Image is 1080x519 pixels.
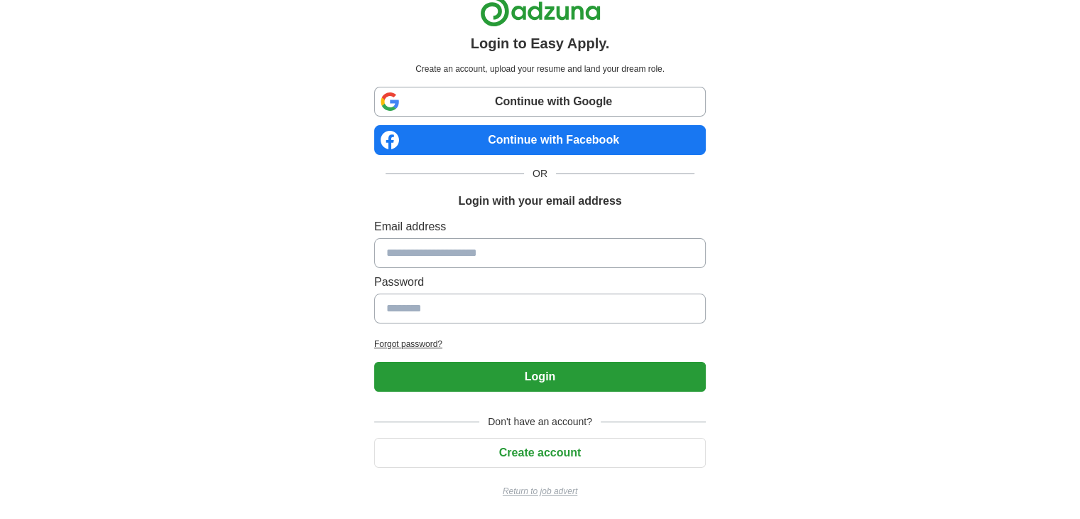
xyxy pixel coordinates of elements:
label: Email address [374,218,706,235]
p: Create an account, upload your resume and land your dream role. [377,63,703,75]
span: Don't have an account? [479,414,601,429]
h1: Login to Easy Apply. [471,33,610,54]
a: Continue with Google [374,87,706,117]
h1: Login with your email address [458,193,621,210]
span: OR [524,166,556,181]
a: Forgot password? [374,338,706,351]
button: Create account [374,438,706,468]
label: Password [374,274,706,291]
a: Create account [374,446,706,459]
a: Continue with Facebook [374,125,706,155]
a: Return to job advert [374,485,706,498]
button: Login [374,362,706,392]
